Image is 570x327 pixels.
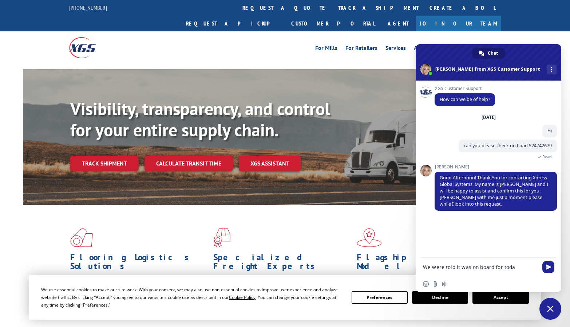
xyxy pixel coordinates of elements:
[70,253,208,274] h1: Flooring Logistics Solutions
[29,275,541,320] div: Cookie Consent Prompt
[442,281,448,287] span: Audio message
[229,294,256,300] span: Cookie Policy
[286,16,380,31] a: Customer Portal
[412,291,468,304] button: Decline
[70,156,139,171] a: Track shipment
[435,164,557,170] span: [PERSON_NAME]
[423,258,539,276] textarea: Compose your message...
[385,45,406,53] a: Services
[432,281,438,287] span: Send a file
[213,274,351,307] p: From 123 overlength loads to delicate cargo, our experienced staff knows the best way to move you...
[213,253,351,274] h1: Specialized Freight Experts
[83,302,108,308] span: Preferences
[41,286,343,309] div: We use essential cookies to make our site work. With your consent, we may also use non-essential ...
[440,96,490,102] span: How can we be of help?
[357,253,494,274] h1: Flagship Distribution Model
[181,16,286,31] a: Request a pickup
[488,48,498,59] span: Chat
[357,228,382,247] img: xgs-icon-flagship-distribution-model-red
[542,261,554,273] span: Send
[145,156,233,171] a: Calculate transit time
[70,228,93,247] img: xgs-icon-total-supply-chain-intelligence-red
[352,291,408,304] button: Preferences
[482,115,496,120] div: [DATE]
[69,4,107,11] a: [PHONE_NUMBER]
[472,48,505,59] a: Chat
[357,274,491,291] span: Our agile distribution network gives you nationwide inventory management on demand.
[416,16,501,31] a: Join Our Team
[464,143,552,149] span: can you please check on Load 524742679
[239,156,301,171] a: XGS ASSISTANT
[70,97,330,141] b: Visibility, transparency, and control for your entire supply chain.
[414,45,444,53] a: Advantages
[472,291,529,304] button: Accept
[542,154,552,159] span: Read
[380,16,416,31] a: Agent
[345,45,377,53] a: For Retailers
[539,298,561,320] a: Close chat
[435,86,495,91] span: XGS Customer Support
[423,281,429,287] span: Insert an emoji
[440,175,548,207] span: Good Afternoon! Thank You for contacting Xpress Global Systems. My name is [PERSON_NAME] and I wi...
[547,128,552,134] span: Hi
[315,45,337,53] a: For Mills
[70,274,207,300] span: As an industry carrier of choice, XGS has brought innovation and dedication to flooring logistics...
[213,228,230,247] img: xgs-icon-focused-on-flooring-red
